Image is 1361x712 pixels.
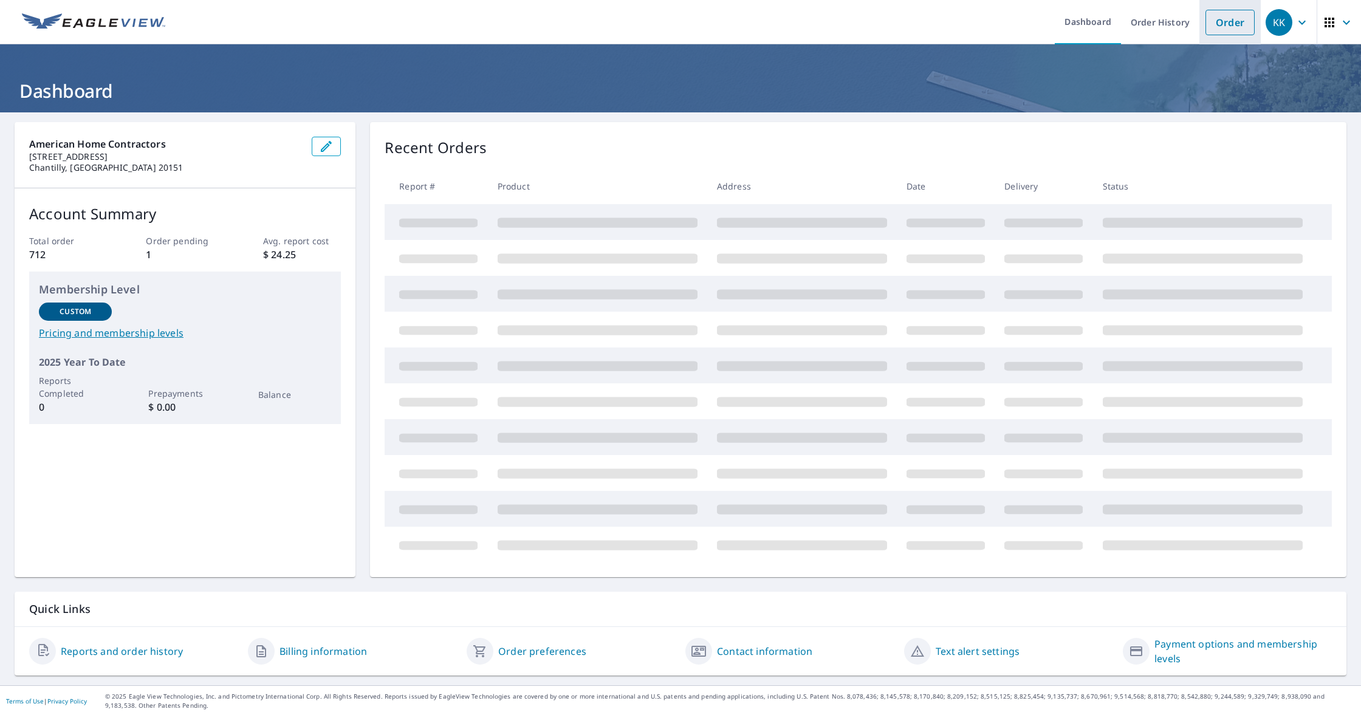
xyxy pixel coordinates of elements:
a: Privacy Policy [47,697,87,705]
th: Report # [385,168,487,204]
p: Reports Completed [39,374,112,400]
th: Status [1093,168,1312,204]
p: $ 0.00 [148,400,221,414]
div: KK [1266,9,1292,36]
a: Terms of Use [6,697,44,705]
p: Custom [60,306,91,317]
p: American Home Contractors [29,137,302,151]
p: Order pending [146,234,224,247]
p: Prepayments [148,387,221,400]
p: 712 [29,247,107,262]
th: Product [488,168,707,204]
p: Account Summary [29,203,341,225]
p: Recent Orders [385,137,487,159]
p: 0 [39,400,112,414]
a: Text alert settings [936,644,1020,659]
p: Total order [29,234,107,247]
a: Payment options and membership levels [1154,637,1332,666]
th: Delivery [995,168,1092,204]
p: © 2025 Eagle View Technologies, Inc. and Pictometry International Corp. All Rights Reserved. Repo... [105,692,1355,710]
a: Order [1205,10,1255,35]
img: EV Logo [22,13,165,32]
p: 1 [146,247,224,262]
h1: Dashboard [15,78,1346,103]
a: Order preferences [498,644,586,659]
p: Avg. report cost [263,234,341,247]
a: Pricing and membership levels [39,326,331,340]
p: Membership Level [39,281,331,298]
p: | [6,697,87,705]
p: Balance [258,388,331,401]
a: Billing information [279,644,367,659]
p: $ 24.25 [263,247,341,262]
p: 2025 Year To Date [39,355,331,369]
th: Address [707,168,897,204]
p: [STREET_ADDRESS] [29,151,302,162]
a: Contact information [717,644,812,659]
p: Chantilly, [GEOGRAPHIC_DATA] 20151 [29,162,302,173]
p: Quick Links [29,601,1332,617]
a: Reports and order history [61,644,183,659]
th: Date [897,168,995,204]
